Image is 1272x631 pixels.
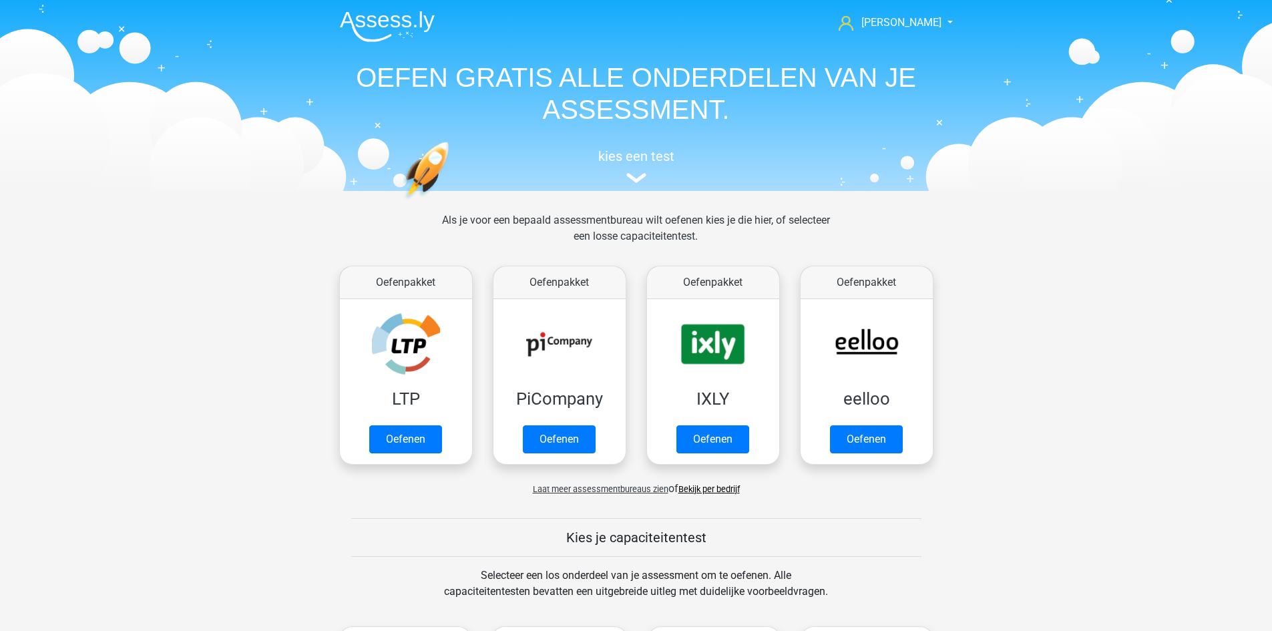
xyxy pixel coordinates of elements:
[340,11,435,42] img: Assessly
[523,425,596,453] a: Oefenen
[351,530,921,546] h5: Kies je capaciteitentest
[329,61,943,126] h1: OEFEN GRATIS ALLE ONDERDELEN VAN JE ASSESSMENT.
[431,212,841,260] div: Als je voor een bepaald assessmentbureau wilt oefenen kies je die hier, of selecteer een losse ca...
[329,470,943,497] div: of
[431,568,841,616] div: Selecteer een los onderdeel van je assessment om te oefenen. Alle capaciteitentesten bevatten een...
[403,142,501,262] img: oefenen
[676,425,749,453] a: Oefenen
[533,484,668,494] span: Laat meer assessmentbureaus zien
[626,173,646,183] img: assessment
[833,15,943,31] a: [PERSON_NAME]
[369,425,442,453] a: Oefenen
[861,16,941,29] span: [PERSON_NAME]
[329,148,943,184] a: kies een test
[329,148,943,164] h5: kies een test
[830,425,903,453] a: Oefenen
[678,484,740,494] a: Bekijk per bedrijf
